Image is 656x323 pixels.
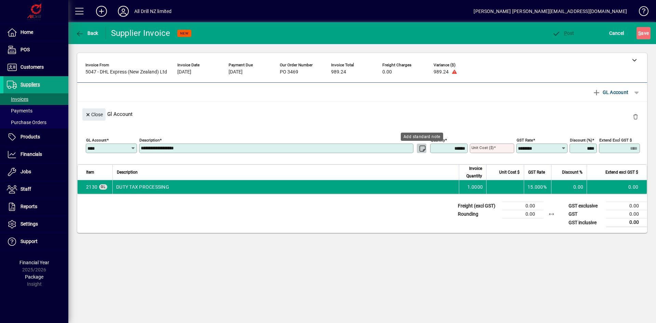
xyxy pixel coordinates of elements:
[3,198,68,215] a: Reports
[570,138,592,143] mat-label: Discount (%)
[638,30,641,36] span: S
[117,169,138,176] span: Description
[111,28,170,39] div: Supplier Invoice
[474,6,627,17] div: [PERSON_NAME] [PERSON_NAME][EMAIL_ADDRESS][DOMAIN_NAME]
[3,216,68,233] a: Settings
[177,69,191,75] span: [DATE]
[606,202,647,210] td: 0.00
[3,181,68,198] a: Staff
[502,202,543,210] td: 0.00
[459,180,486,194] td: 1.0000
[627,113,644,120] app-page-header-button: Delete
[565,210,606,218] td: GST
[91,5,112,17] button: Add
[3,105,68,117] a: Payments
[25,274,43,280] span: Package
[3,117,68,128] a: Purchase Orders
[7,108,32,113] span: Payments
[565,218,606,227] td: GST inclusive
[20,82,40,87] span: Suppliers
[587,180,647,194] td: 0.00
[86,138,107,143] mat-label: GL Account
[517,138,533,143] mat-label: GST rate
[139,138,160,143] mat-label: Description
[562,169,583,176] span: Discount %
[74,27,100,39] button: Back
[382,69,392,75] span: 0.00
[3,146,68,163] a: Financials
[599,138,632,143] mat-label: Extend excl GST $
[502,210,543,218] td: 0.00
[76,30,98,36] span: Back
[565,202,606,210] td: GST exclusive
[180,31,189,36] span: NEW
[3,163,68,180] a: Jobs
[134,6,172,17] div: All Drill NZ limited
[77,102,647,126] div: Gl Account
[524,180,551,194] td: 15.000%
[85,69,167,75] span: 5047 - DHL Express (New Zealand) Ltd
[401,133,443,141] div: Add standard note
[280,69,298,75] span: PO 3469
[19,260,49,265] span: Financial Year
[20,239,38,244] span: Support
[20,186,31,192] span: Staff
[528,169,545,176] span: GST Rate
[551,180,587,194] td: 0.00
[454,210,502,218] td: Rounding
[20,47,30,52] span: POS
[606,210,647,218] td: 0.00
[3,59,68,76] a: Customers
[550,27,576,39] button: Post
[499,169,520,176] span: Unit Cost $
[637,27,651,39] button: Save
[434,69,449,75] span: 989.24
[605,169,638,176] span: Extend excl GST $
[112,180,459,194] td: DUTY TAX PROCESSING
[112,5,134,17] button: Profile
[86,169,94,176] span: Item
[3,41,68,58] a: POS
[20,134,40,139] span: Products
[86,184,97,190] span: Freight Inwards
[552,30,574,36] span: ost
[81,111,107,117] app-page-header-button: Close
[101,185,106,189] span: GL
[607,27,626,39] button: Cancel
[3,129,68,146] a: Products
[331,69,346,75] span: 989.24
[68,27,106,39] app-page-header-button: Back
[85,109,103,120] span: Close
[20,221,38,227] span: Settings
[3,233,68,250] a: Support
[7,96,28,102] span: Invoices
[454,202,502,210] td: Freight (excl GST)
[564,30,567,36] span: P
[3,24,68,41] a: Home
[82,108,106,121] button: Close
[471,145,494,150] mat-label: Unit Cost ($)
[609,28,624,39] span: Cancel
[634,1,647,24] a: Knowledge Base
[20,29,33,35] span: Home
[7,120,46,125] span: Purchase Orders
[20,151,42,157] span: Financials
[627,108,644,125] button: Delete
[606,218,647,227] td: 0.00
[20,169,31,174] span: Jobs
[20,204,37,209] span: Reports
[229,69,243,75] span: [DATE]
[3,93,68,105] a: Invoices
[20,64,44,70] span: Customers
[463,165,482,180] span: Invoice Quantity
[638,28,649,39] span: ave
